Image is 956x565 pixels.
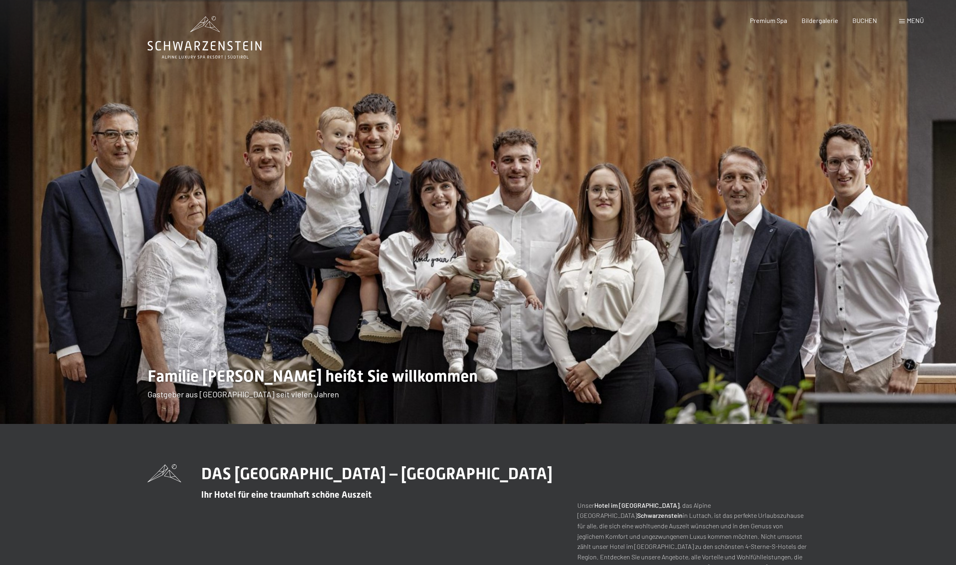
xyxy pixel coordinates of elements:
[148,389,339,399] span: Gastgeber aus [GEOGRAPHIC_DATA] seit vielen Jahren
[637,511,683,519] strong: Schwarzenstein
[594,501,679,509] strong: Hotel im [GEOGRAPHIC_DATA]
[907,17,924,24] span: Menü
[802,17,838,24] a: Bildergalerie
[201,464,552,483] span: DAS [GEOGRAPHIC_DATA] – [GEOGRAPHIC_DATA]
[852,17,877,24] a: BUCHEN
[750,17,787,24] a: Premium Spa
[201,490,372,500] span: Ihr Hotel für eine traumhaft schöne Auszeit
[148,367,478,386] span: Familie [PERSON_NAME] heißt Sie willkommen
